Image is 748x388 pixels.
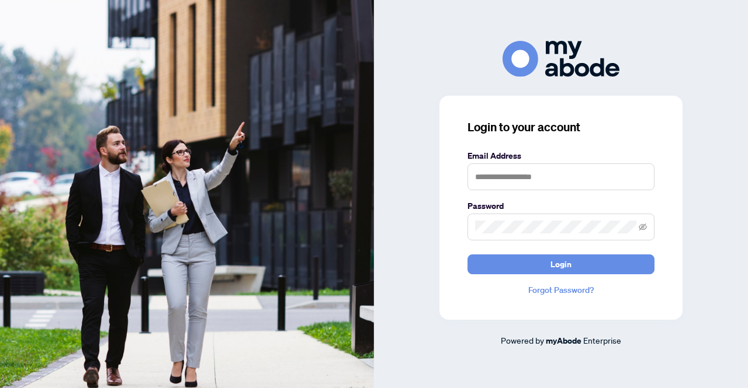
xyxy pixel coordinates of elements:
span: Login [550,255,572,274]
img: ma-logo [503,41,619,76]
a: Forgot Password? [467,284,654,296]
button: Login [467,254,654,274]
span: Powered by [501,335,544,345]
a: myAbode [546,334,581,347]
h3: Login to your account [467,119,654,135]
span: Enterprise [583,335,621,345]
label: Email Address [467,149,654,162]
label: Password [467,200,654,212]
span: eye-invisible [639,223,647,231]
